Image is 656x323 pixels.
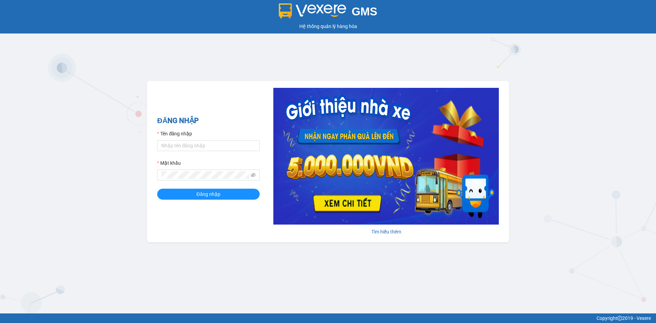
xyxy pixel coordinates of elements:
input: Tên đăng nhập [157,140,260,151]
span: copyright [617,316,622,321]
span: eye-invisible [251,173,256,177]
div: Tìm hiểu thêm [273,228,499,235]
div: Copyright 2019 - Vexere [5,314,651,322]
input: Mật khẩu [161,171,249,179]
label: Mật khẩu [157,159,181,167]
h2: ĐĂNG NHẬP [157,115,260,126]
img: logo 2 [279,3,346,18]
div: Hệ thống quản lý hàng hóa [2,23,654,30]
span: Đăng nhập [196,190,220,198]
a: GMS [279,10,378,16]
label: Tên đăng nhập [157,130,192,137]
span: GMS [352,5,377,18]
img: banner-0 [273,88,499,225]
button: Đăng nhập [157,189,260,200]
